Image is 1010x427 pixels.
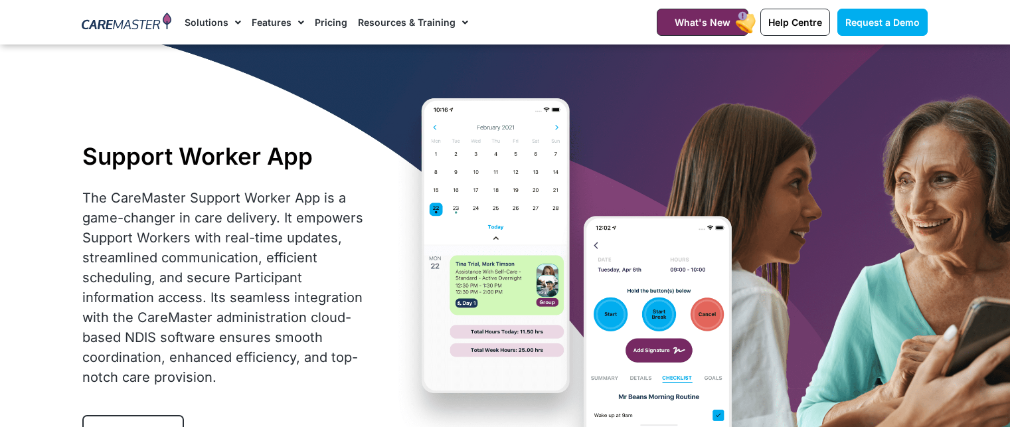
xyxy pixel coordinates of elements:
[845,17,920,28] span: Request a Demo
[768,17,822,28] span: Help Centre
[760,9,830,36] a: Help Centre
[82,188,370,387] div: The CareMaster Support Worker App is a game-changer in care delivery. It empowers Support Workers...
[837,9,928,36] a: Request a Demo
[82,13,171,33] img: CareMaster Logo
[675,17,730,28] span: What's New
[82,142,370,170] h1: Support Worker App
[657,9,748,36] a: What's New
